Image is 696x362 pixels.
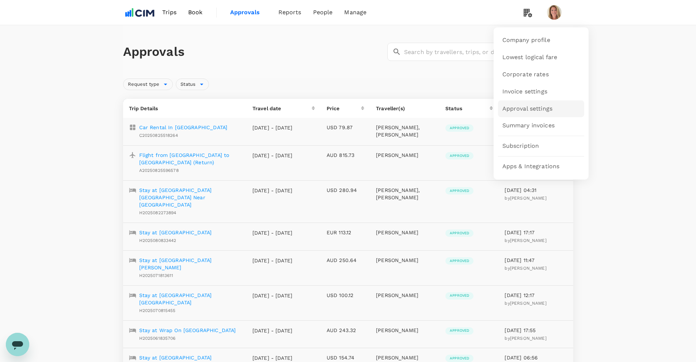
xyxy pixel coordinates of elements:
p: AUD 815.73 [327,151,364,159]
a: Approval settings [498,100,584,118]
span: H2025071813611 [139,273,174,278]
p: Traveller(s) [376,105,434,112]
span: [PERSON_NAME] [510,196,547,201]
span: Approvals [230,8,267,17]
div: Price [327,105,361,112]
p: [PERSON_NAME], [PERSON_NAME] [376,124,434,138]
span: Approval settings [502,105,553,113]
p: USD 154.74 [327,354,364,361]
span: Invoice settings [502,88,547,96]
iframe: Button to launch messaging window [6,333,29,356]
span: C20250825518264 [139,133,178,138]
div: Request type [123,78,173,90]
input: Search by travellers, trips, or destination [404,43,573,61]
p: [DATE] - [DATE] [252,327,293,334]
span: Trips [162,8,176,17]
span: Approved [445,328,473,333]
span: Approved [445,153,473,158]
img: Judith Penders [547,5,562,20]
span: Status [176,81,200,88]
p: [DATE] 17:17 [505,229,567,236]
span: Company profile [502,36,550,45]
img: CIM ENVIRONMENTAL PTY LTD [123,4,157,20]
span: Approved [445,356,473,361]
p: [PERSON_NAME], [PERSON_NAME] [376,186,434,201]
p: USD 280.94 [327,186,364,194]
p: [PERSON_NAME] [376,151,434,159]
span: A20250825596578 [139,168,179,173]
span: Lowest logical fare [502,53,558,62]
p: [PERSON_NAME] [376,327,434,334]
a: Stay at Wrap On [GEOGRAPHIC_DATA] [139,327,236,334]
span: by [505,336,546,341]
span: Approved [445,231,473,236]
span: Reports [278,8,301,17]
span: H2025070815455 [139,308,176,313]
span: Summary invoices [502,122,555,130]
p: [DATE] 06:56 [505,354,567,361]
a: Stay at [GEOGRAPHIC_DATA] [GEOGRAPHIC_DATA] [139,292,241,306]
span: People [313,8,333,17]
a: Invoice settings [498,83,584,100]
p: [DATE] - [DATE] [252,354,293,362]
span: by [505,301,546,306]
a: Car Rental In [GEOGRAPHIC_DATA] [139,124,228,131]
span: [PERSON_NAME] [510,266,547,271]
a: Corporate rates [498,66,584,83]
span: [PERSON_NAME] [510,238,547,243]
span: Manage [344,8,366,17]
p: [DATE] - [DATE] [252,187,293,194]
div: Status [445,105,490,112]
p: [PERSON_NAME] [376,292,434,299]
p: [DATE] 17:55 [505,327,567,334]
a: Subscription [498,138,584,155]
p: [DATE] 11:47 [505,257,567,264]
a: Flight from [GEOGRAPHIC_DATA] to [GEOGRAPHIC_DATA] (Return) [139,151,241,166]
span: Book [188,8,203,17]
span: [PERSON_NAME] [510,301,547,306]
p: [DATE] - [DATE] [252,257,293,264]
a: Stay at [GEOGRAPHIC_DATA][PERSON_NAME] [139,257,241,271]
p: [PERSON_NAME] [376,354,434,361]
span: Subscription [502,142,539,150]
span: Corporate rates [502,70,549,79]
span: Approved [445,188,473,193]
p: [DATE] - [DATE] [252,229,293,236]
p: [DATE] - [DATE] [252,152,293,159]
p: AUD 250.64 [327,257,364,264]
p: Trip Details [129,105,241,112]
span: Approved [445,293,473,298]
span: Request type [123,81,164,88]
p: [DATE] - [DATE] [252,292,293,299]
a: Stay at [GEOGRAPHIC_DATA] [GEOGRAPHIC_DATA] Near [GEOGRAPHIC_DATA] [139,186,241,208]
p: EUR 113.12 [327,229,364,236]
div: Status [176,78,209,90]
span: by [505,196,546,201]
p: [DATE] 12:17 [505,292,567,299]
p: [DATE] 04:31 [505,186,567,194]
p: [DATE] - [DATE] [252,124,293,131]
span: H2025082273894 [139,210,176,215]
span: H2025061835706 [139,336,176,341]
p: USD 100.12 [327,292,364,299]
p: AUD 243.32 [327,327,364,334]
a: Summary invoices [498,117,584,134]
span: H2025080833442 [139,238,176,243]
p: Stay at [GEOGRAPHIC_DATA] [139,229,212,236]
span: Apps & Integrations [502,162,560,171]
span: by [505,266,546,271]
span: Approved [445,126,473,131]
p: [PERSON_NAME] [376,229,434,236]
p: [PERSON_NAME] [376,257,434,264]
span: Approved [445,258,473,263]
a: Apps & Integrations [498,158,584,175]
div: Travel date [252,105,312,112]
a: Company profile [498,32,584,49]
a: Lowest logical fare [498,49,584,66]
